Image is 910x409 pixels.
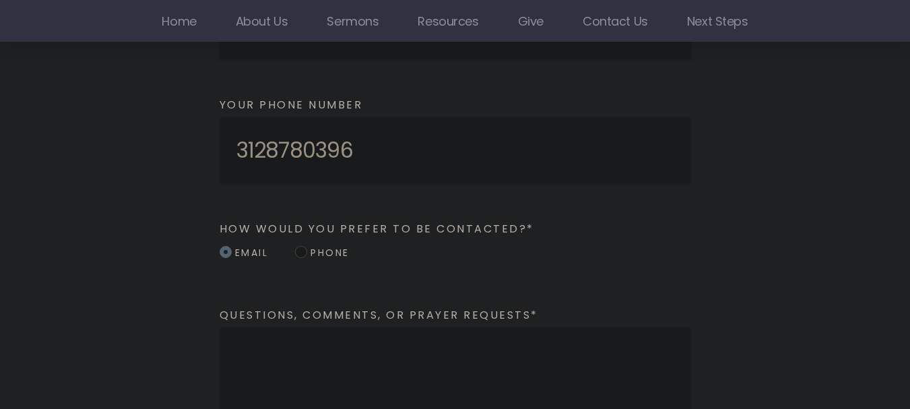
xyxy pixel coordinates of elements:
a: Sermons [308,7,397,35]
label: Your Phone Number [220,96,691,113]
span: Phone [307,246,350,259]
a: Contact Us [564,7,666,35]
a: Give [500,7,562,35]
a: Next Steps [669,7,767,35]
a: Resources [399,7,496,35]
span: Email [232,246,269,259]
label: Questions, comments, or prayer requests [220,307,691,323]
label: How would you prefer to be contacted? [220,220,691,237]
a: About Us [218,7,306,35]
a: Home [143,7,214,35]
